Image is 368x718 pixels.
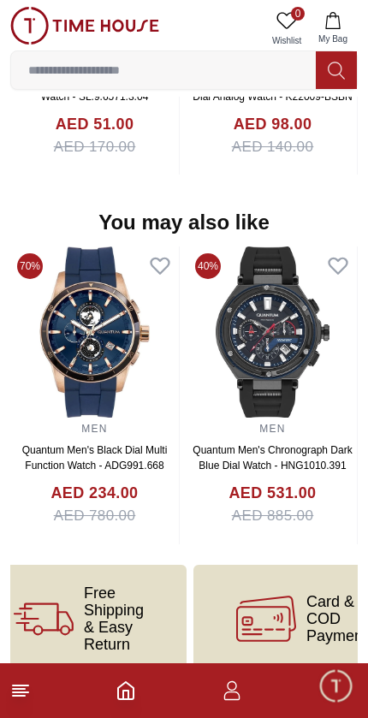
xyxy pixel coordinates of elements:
span: 0 [291,7,305,21]
button: My Bag [308,7,358,50]
div: , [10,49,179,175]
img: Quantum Men's Black Dial Multi Function Watch - ADG991.668 [10,246,179,418]
h4: AED 98.00 [234,113,312,136]
a: MEN [81,423,107,435]
span: Wishlist [265,34,308,47]
h4: AED 234.00 [50,482,138,505]
img: Quantum Men's Chronograph Dark Blue Dial Watch - HNG1010.391 [188,246,357,418]
div: Chat Widget [318,668,355,705]
h4: AED 51.00 [56,113,134,136]
h4: AED 531.00 [229,482,316,505]
a: Quantum Men's Chronograph Dark Blue Dial Watch - HNG1010.391 [193,444,352,472]
span: 70% [17,253,43,279]
a: MEN [259,423,285,435]
span: 40% [195,253,221,279]
img: ... [10,7,159,45]
span: AED 885.00 [232,505,314,527]
span: AED 140.00 [232,136,314,158]
span: My Bag [312,33,354,45]
span: Free Shipping & Easy Return [84,584,144,653]
a: Quantum Men's Black Dial Multi Function Watch - ADG991.668 [22,444,168,472]
span: AED 170.00 [54,136,136,158]
a: 0Wishlist [265,7,308,50]
span: AED 780.00 [54,505,136,527]
a: Home [116,680,136,701]
h2: You may also like [98,209,270,236]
